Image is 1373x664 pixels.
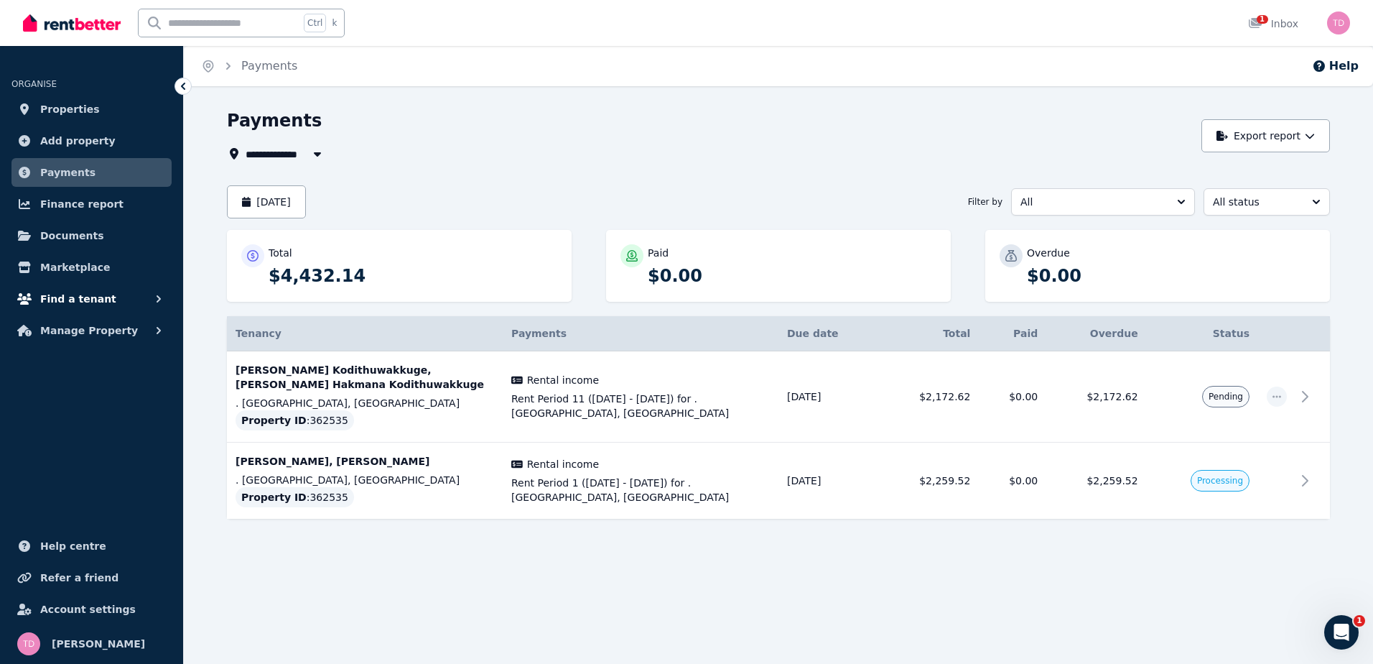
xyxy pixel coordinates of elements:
span: Payments [40,164,96,181]
button: All [1011,188,1195,216]
a: Documents [11,221,172,250]
span: $2,259.52 [1086,475,1137,487]
p: Paid [648,246,669,260]
button: Export report [1201,119,1330,152]
span: Filter by [968,196,1002,208]
span: [PERSON_NAME] [52,635,145,653]
span: Rental income [527,373,599,387]
span: Account settings [40,601,136,618]
p: [PERSON_NAME], [PERSON_NAME] [236,454,494,469]
th: Due date [778,316,879,351]
th: Paid [979,316,1046,351]
td: $2,172.62 [879,351,979,443]
img: Tom Douglas [1327,11,1350,34]
span: All [1020,195,1165,209]
button: Find a tenant [11,285,172,313]
p: Overdue [1027,246,1070,260]
p: $4,432.14 [269,264,557,287]
span: 1 [1257,15,1268,24]
div: : 362535 [236,487,354,507]
a: Add property [11,126,172,155]
p: Total [269,246,292,260]
p: [PERSON_NAME] Kodithuwakkuge, [PERSON_NAME] Hakmana Kodithuwakkuge [236,363,494,392]
td: [DATE] [778,351,879,443]
th: Status [1147,316,1258,351]
th: Overdue [1046,316,1146,351]
p: . [GEOGRAPHIC_DATA], [GEOGRAPHIC_DATA] [236,396,494,410]
span: Pending [1209,391,1243,402]
span: Rent Period 11 ([DATE] - [DATE]) for . [GEOGRAPHIC_DATA], [GEOGRAPHIC_DATA] [511,392,770,420]
div: Inbox [1248,17,1298,31]
th: Tenancy [227,316,503,351]
span: $2,172.62 [1086,391,1137,402]
button: [DATE] [227,185,306,218]
img: RentBetter [23,12,121,34]
span: Find a tenant [40,290,116,308]
span: Ctrl [304,14,326,32]
a: Refer a friend [11,563,172,592]
span: Documents [40,227,104,244]
a: Marketplace [11,253,172,282]
a: Help centre [11,532,172,561]
button: All status [1204,188,1330,216]
p: $0.00 [1027,264,1316,287]
span: 1 [1354,615,1365,627]
span: Finance report [40,195,124,213]
span: ORGANISE [11,79,57,89]
span: Properties [40,101,100,118]
span: k [332,17,337,29]
span: Processing [1197,475,1243,487]
span: Payments [511,328,567,339]
div: : 362535 [236,410,354,430]
p: . [GEOGRAPHIC_DATA], [GEOGRAPHIC_DATA] [236,473,494,487]
iframe: Intercom live chat [1324,615,1359,650]
a: Finance report [11,190,172,218]
a: Payments [11,158,172,187]
button: Help [1312,57,1359,75]
span: Add property [40,132,116,149]
nav: Breadcrumb [184,46,315,86]
td: $0.00 [979,443,1046,520]
td: [DATE] [778,443,879,520]
a: Payments [241,59,297,73]
span: Property ID [241,413,307,428]
span: Refer a friend [40,569,118,586]
span: All status [1213,195,1300,209]
span: Help centre [40,538,106,555]
span: Marketplace [40,259,110,276]
span: Manage Property [40,322,138,339]
span: Property ID [241,490,307,504]
th: Total [879,316,979,351]
span: Rent Period 1 ([DATE] - [DATE]) for . [GEOGRAPHIC_DATA], [GEOGRAPHIC_DATA] [511,476,770,504]
img: Tom Douglas [17,632,40,655]
button: Manage Property [11,316,172,345]
p: $0.00 [648,264,936,287]
a: Account settings [11,595,172,624]
td: $2,259.52 [879,443,979,520]
h1: Payments [227,109,322,132]
span: Rental income [527,457,599,471]
a: Properties [11,95,172,124]
td: $0.00 [979,351,1046,443]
